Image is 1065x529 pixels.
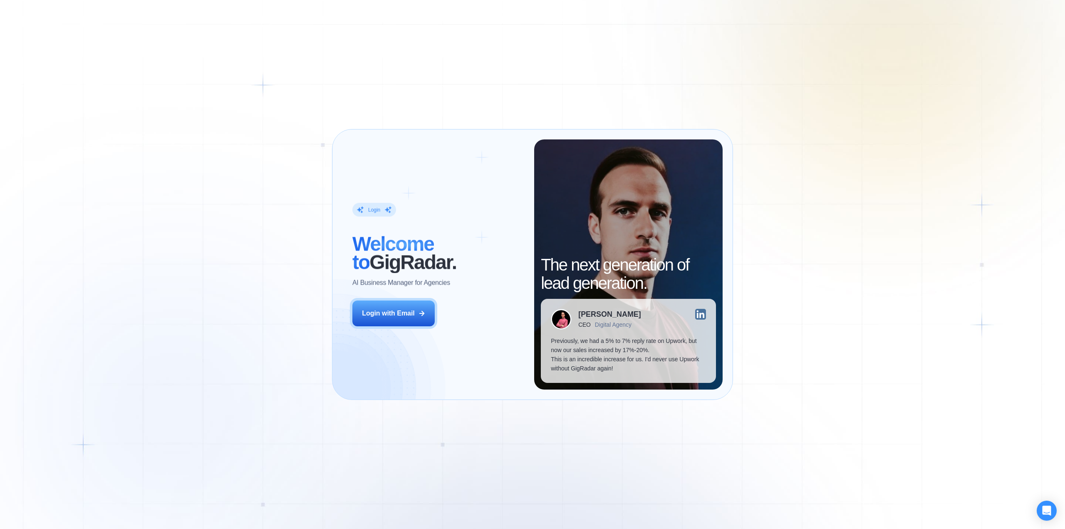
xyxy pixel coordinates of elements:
[352,233,434,273] span: Welcome to
[352,278,450,287] p: AI Business Manager for Agencies
[362,309,415,318] div: Login with Email
[578,310,641,318] div: [PERSON_NAME]
[352,235,524,271] h2: ‍ GigRadar.
[1037,501,1057,521] div: Open Intercom Messenger
[352,301,435,326] button: Login with Email
[368,206,380,213] div: Login
[578,321,590,328] div: CEO
[595,321,632,328] div: Digital Agency
[551,336,706,373] p: Previously, we had a 5% to 7% reply rate on Upwork, but now our sales increased by 17%-20%. This ...
[541,256,716,292] h2: The next generation of lead generation.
